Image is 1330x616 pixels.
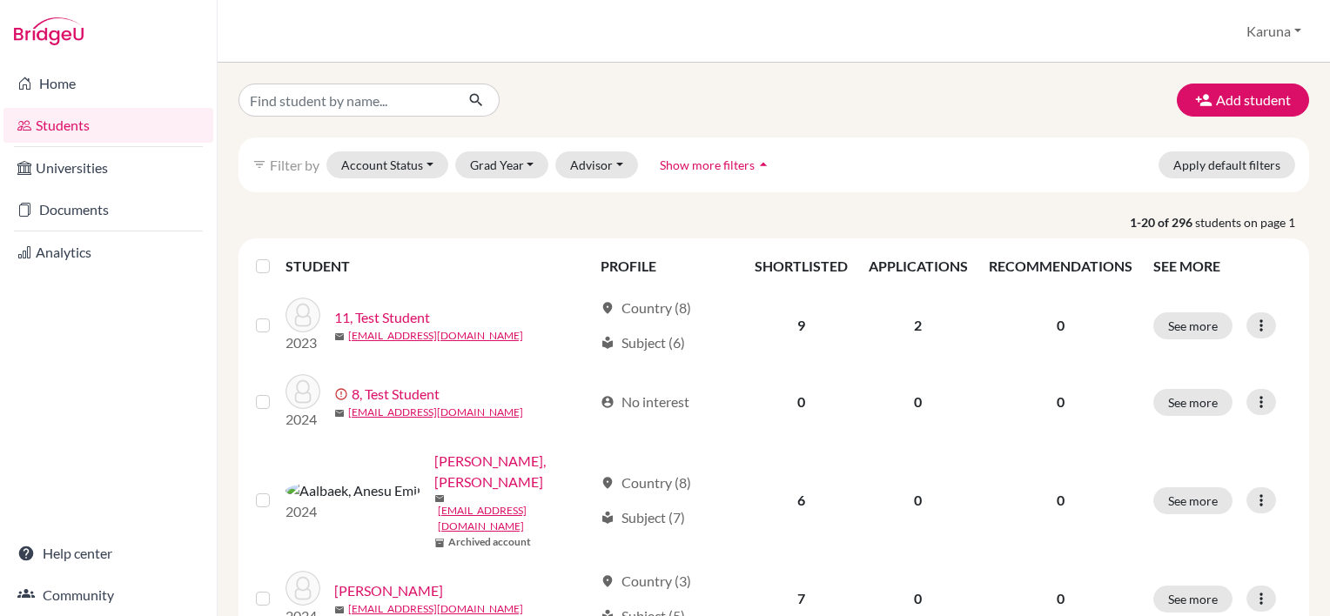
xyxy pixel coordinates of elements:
button: See more [1153,586,1233,613]
th: STUDENT [285,245,590,287]
p: 2023 [285,332,320,353]
i: arrow_drop_up [755,156,772,173]
span: account_circle [601,395,615,409]
p: 0 [989,490,1132,511]
a: 11, Test Student [334,307,430,328]
th: SHORTLISTED [744,245,858,287]
img: 11, Test Student [285,298,320,332]
div: Country (3) [601,571,691,592]
a: Community [3,578,213,613]
div: Country (8) [601,298,691,318]
th: SEE MORE [1143,245,1302,287]
button: Karuna [1239,15,1309,48]
b: Archived account [448,534,531,550]
input: Find student by name... [238,84,454,117]
a: Universities [3,151,213,185]
th: APPLICATIONS [858,245,978,287]
strong: 1-20 of 296 [1130,213,1195,231]
button: See more [1153,389,1233,416]
td: 0 [858,364,978,440]
img: 8, Test Student [285,374,320,409]
p: 2024 [285,409,320,430]
button: See more [1153,312,1233,339]
button: Advisor [555,151,638,178]
p: 0 [989,392,1132,412]
a: Home [3,66,213,101]
button: Account Status [326,151,448,178]
th: PROFILE [590,245,744,287]
button: Grad Year [455,151,549,178]
i: filter_list [252,157,266,171]
button: Show more filtersarrow_drop_up [645,151,787,178]
div: No interest [601,392,689,412]
span: mail [434,493,445,504]
div: Subject (6) [601,332,685,353]
td: 0 [744,364,858,440]
td: 2 [858,287,978,364]
span: mail [334,605,345,615]
span: error_outline [334,387,352,401]
a: Analytics [3,235,213,270]
span: local_library [601,336,615,350]
img: Acraman, Caroline [285,571,320,606]
a: [PERSON_NAME], [PERSON_NAME] [434,451,593,492]
span: location_on [601,476,615,490]
span: Filter by [270,157,319,173]
p: 0 [989,588,1132,609]
a: [EMAIL_ADDRESS][DOMAIN_NAME] [348,405,523,420]
a: Help center [3,536,213,571]
p: 2024 [285,501,420,522]
button: Add student [1177,84,1309,117]
td: 6 [744,440,858,560]
a: Students [3,108,213,143]
button: See more [1153,487,1233,514]
a: [PERSON_NAME] [334,580,443,601]
a: [EMAIL_ADDRESS][DOMAIN_NAME] [438,503,593,534]
span: location_on [601,301,615,315]
span: local_library [601,511,615,525]
img: Bridge-U [14,17,84,45]
span: mail [334,331,345,342]
a: [EMAIL_ADDRESS][DOMAIN_NAME] [348,328,523,344]
div: Country (8) [601,472,691,493]
span: mail [334,408,345,418]
span: Show more filters [660,157,755,172]
span: inventory_2 [434,538,445,548]
td: 0 [858,440,978,560]
p: 0 [989,315,1132,336]
button: Apply default filters [1159,151,1295,178]
td: 9 [744,287,858,364]
span: location_on [601,574,615,588]
a: 8, Test Student [352,384,440,405]
div: Subject (7) [601,507,685,528]
span: students on page 1 [1195,213,1309,231]
img: Aalbaek, Anesu Emil [285,480,420,501]
a: Documents [3,192,213,227]
th: RECOMMENDATIONS [978,245,1143,287]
